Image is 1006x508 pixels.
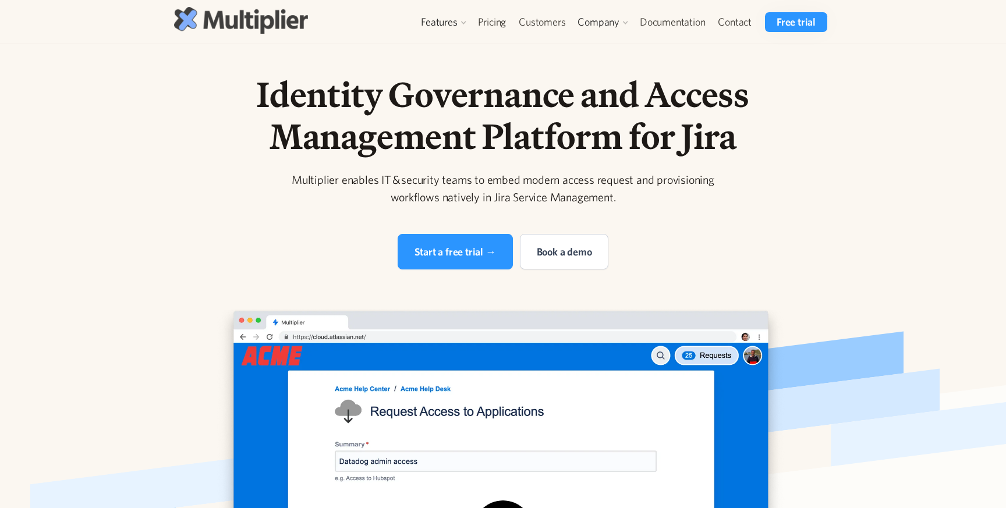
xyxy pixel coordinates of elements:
h1: Identity Governance and Access Management Platform for Jira [205,73,801,157]
a: Customers [512,12,572,32]
a: Start a free trial → [398,234,513,269]
a: Book a demo [520,234,609,269]
a: Documentation [633,12,711,32]
div: Features [421,15,457,29]
div: Multiplier enables IT & security teams to embed modern access request and provisioning workflows ... [279,171,727,206]
a: Contact [711,12,758,32]
div: Features [415,12,471,32]
div: Book a demo [537,244,592,260]
a: Free trial [765,12,827,32]
div: Company [578,15,619,29]
a: Pricing [472,12,513,32]
div: Start a free trial → [415,244,496,260]
div: Company [572,12,633,32]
